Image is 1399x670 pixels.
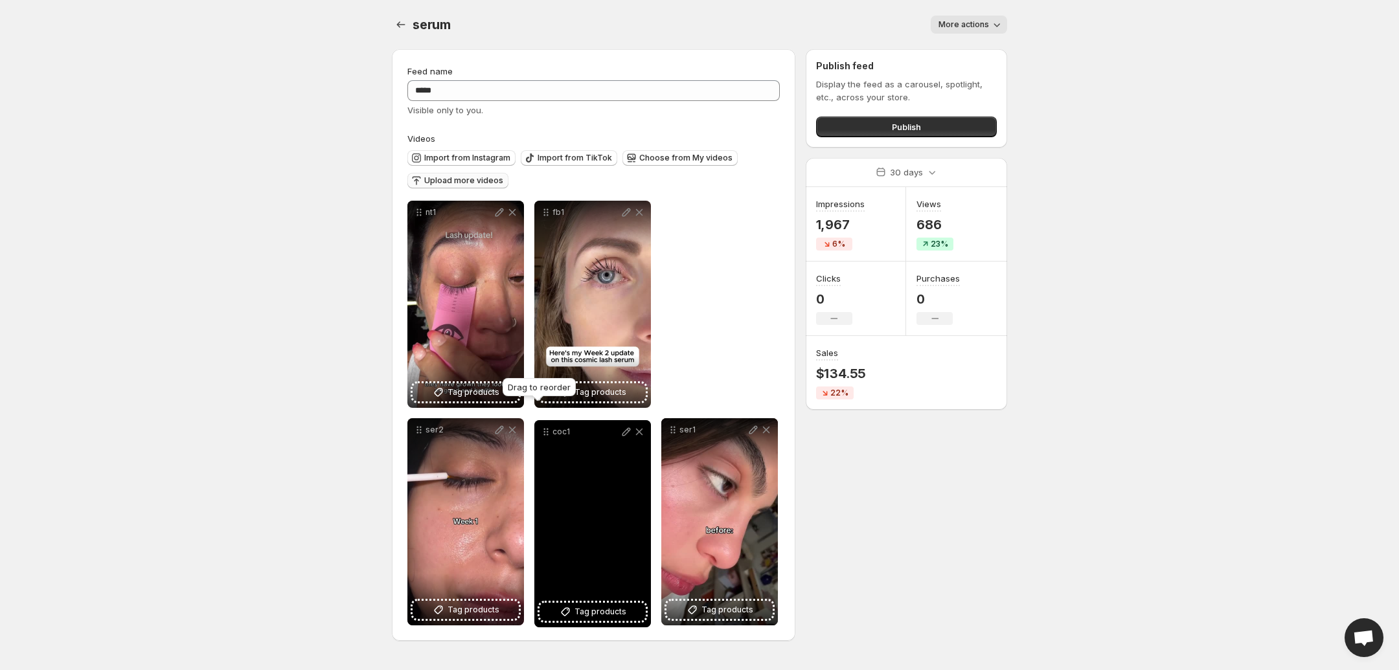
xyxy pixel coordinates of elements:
[521,150,617,166] button: Import from TikTok
[916,272,960,285] h3: Purchases
[407,150,516,166] button: Import from Instagram
[540,603,646,621] button: Tag products
[938,19,989,30] span: More actions
[816,217,865,232] p: 1,967
[622,150,738,166] button: Choose from My videos
[407,66,453,76] span: Feed name
[830,388,848,398] span: 22%
[931,239,948,249] span: 23%
[448,386,499,399] span: Tag products
[392,16,410,34] button: Settings
[816,291,852,307] p: 0
[413,17,451,32] span: serum
[407,201,524,408] div: nt1Tag products
[413,601,519,619] button: Tag products
[701,603,753,616] span: Tag products
[816,366,867,381] p: $134.55
[890,166,923,179] p: 30 days
[538,153,612,163] span: Import from TikTok
[816,272,841,285] h3: Clicks
[832,239,845,249] span: 6%
[407,105,483,115] span: Visible only to you.
[661,418,778,625] div: ser1Tag products
[407,133,435,144] span: Videos
[407,418,524,625] div: ser2Tag products
[424,175,503,186] span: Upload more videos
[426,207,493,218] p: nt1
[892,120,921,133] span: Publish
[1345,618,1383,657] div: Open chat
[407,173,508,188] button: Upload more videos
[426,425,493,435] p: ser2
[816,197,865,210] h3: Impressions
[816,60,997,73] h2: Publish feed
[424,153,510,163] span: Import from Instagram
[639,153,733,163] span: Choose from My videos
[552,427,620,437] p: coc1
[816,117,997,137] button: Publish
[540,383,646,401] button: Tag products
[413,383,519,401] button: Tag products
[931,16,1007,34] button: More actions
[916,197,941,210] h3: Views
[679,425,747,435] p: ser1
[816,78,997,104] p: Display the feed as a carousel, spotlight, etc., across your store.
[574,605,626,618] span: Tag products
[816,346,838,359] h3: Sales
[552,207,620,218] p: fb1
[448,603,499,616] span: Tag products
[666,601,773,619] button: Tag products
[916,291,960,307] p: 0
[574,386,626,399] span: Tag products
[916,217,953,232] p: 686
[534,201,651,408] div: fb1Tag products
[534,420,651,627] div: coc1Tag products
